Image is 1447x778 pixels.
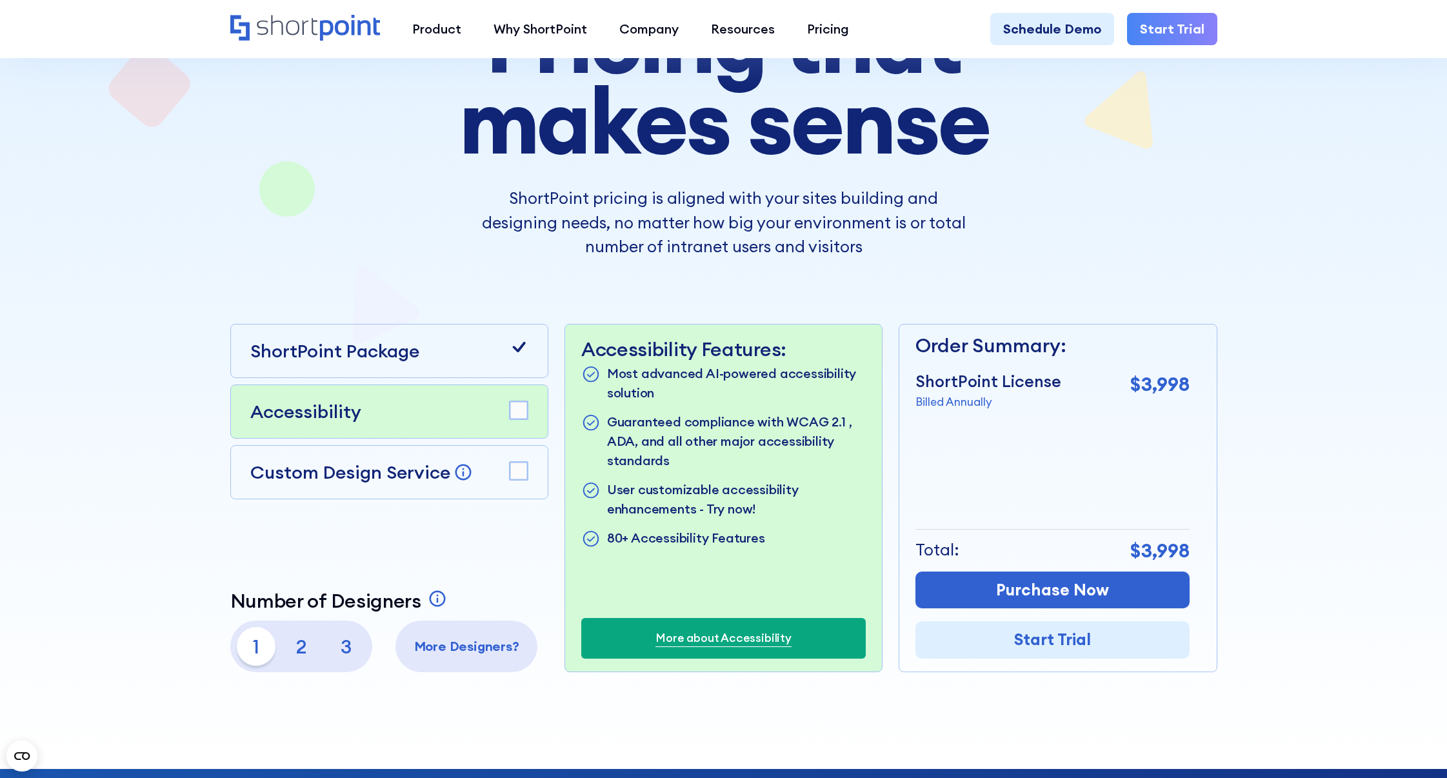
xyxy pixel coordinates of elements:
[1127,13,1217,45] a: Start Trial
[581,337,866,361] p: Accessibility Features:
[494,19,587,39] div: Why ShortPoint
[230,589,450,612] a: Number of Designers
[807,19,849,39] div: Pricing
[1130,370,1190,399] p: $3,998
[695,13,791,45] a: Resources
[607,364,866,403] p: Most advanced AI-powered accessibility solution
[6,741,37,772] button: Open CMP widget
[607,412,866,470] p: Guaranteed compliance with WCAG 2.1 , ADA, and all other major accessibility standards
[915,538,959,563] p: Total:
[1215,628,1447,778] div: Chat-Widget
[655,630,792,646] a: More about Accessibility
[607,528,765,550] p: 80+ Accessibility Features
[230,589,421,612] p: Number of Designers
[250,461,450,484] p: Custom Design Service
[230,15,381,43] a: Home
[1215,628,1447,778] iframe: Chat Widget
[250,398,361,425] p: Accessibility
[477,13,603,45] a: Why ShortPoint
[990,13,1114,45] a: Schedule Demo
[237,627,275,666] p: 1
[607,480,866,519] p: User customizable accessibility enhancements - Try now!
[250,337,419,364] p: ShortPoint Package
[711,19,775,39] div: Resources
[482,186,966,259] p: ShortPoint pricing is aligned with your sites building and designing needs, no matter how big you...
[402,637,531,656] p: More Designers?
[915,331,1190,360] p: Order Summary:
[915,394,1061,410] p: Billed Annually
[1130,536,1190,565] p: $3,998
[412,19,461,39] div: Product
[791,13,865,45] a: Pricing
[619,19,679,39] div: Company
[327,627,366,666] p: 3
[915,572,1190,609] a: Purchase Now
[603,13,695,45] a: Company
[915,370,1061,394] p: ShortPoint License
[915,621,1190,659] a: Start Trial
[396,13,477,45] a: Product
[282,627,321,666] p: 2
